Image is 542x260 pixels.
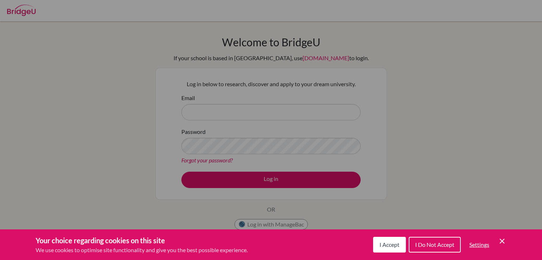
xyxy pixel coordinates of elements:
button: Settings [464,238,495,252]
button: I Accept [373,237,406,253]
h3: Your choice regarding cookies on this site [36,235,248,246]
span: Settings [469,241,489,248]
span: I Do Not Accept [415,241,454,248]
button: I Do Not Accept [409,237,461,253]
button: Save and close [498,237,506,245]
p: We use cookies to optimise site functionality and give you the best possible experience. [36,246,248,254]
span: I Accept [380,241,399,248]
